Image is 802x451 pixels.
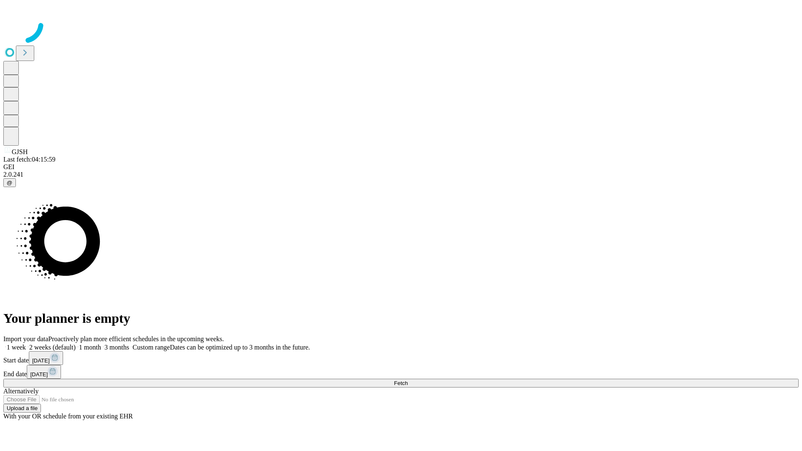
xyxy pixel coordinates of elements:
[32,357,50,364] span: [DATE]
[394,380,408,386] span: Fetch
[170,344,310,351] span: Dates can be optimized up to 3 months in the future.
[29,344,76,351] span: 2 weeks (default)
[30,371,48,378] span: [DATE]
[7,344,26,351] span: 1 week
[104,344,129,351] span: 3 months
[3,365,799,379] div: End date
[3,404,41,413] button: Upload a file
[3,388,38,395] span: Alternatively
[3,413,133,420] span: With your OR schedule from your existing EHR
[3,171,799,178] div: 2.0.241
[7,180,13,186] span: @
[3,335,48,342] span: Import your data
[3,379,799,388] button: Fetch
[3,163,799,171] div: GEI
[27,365,61,379] button: [DATE]
[3,178,16,187] button: @
[48,335,224,342] span: Proactively plan more efficient schedules in the upcoming weeks.
[3,156,56,163] span: Last fetch: 04:15:59
[29,351,63,365] button: [DATE]
[132,344,170,351] span: Custom range
[3,351,799,365] div: Start date
[3,311,799,326] h1: Your planner is empty
[12,148,28,155] span: GJSH
[79,344,101,351] span: 1 month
